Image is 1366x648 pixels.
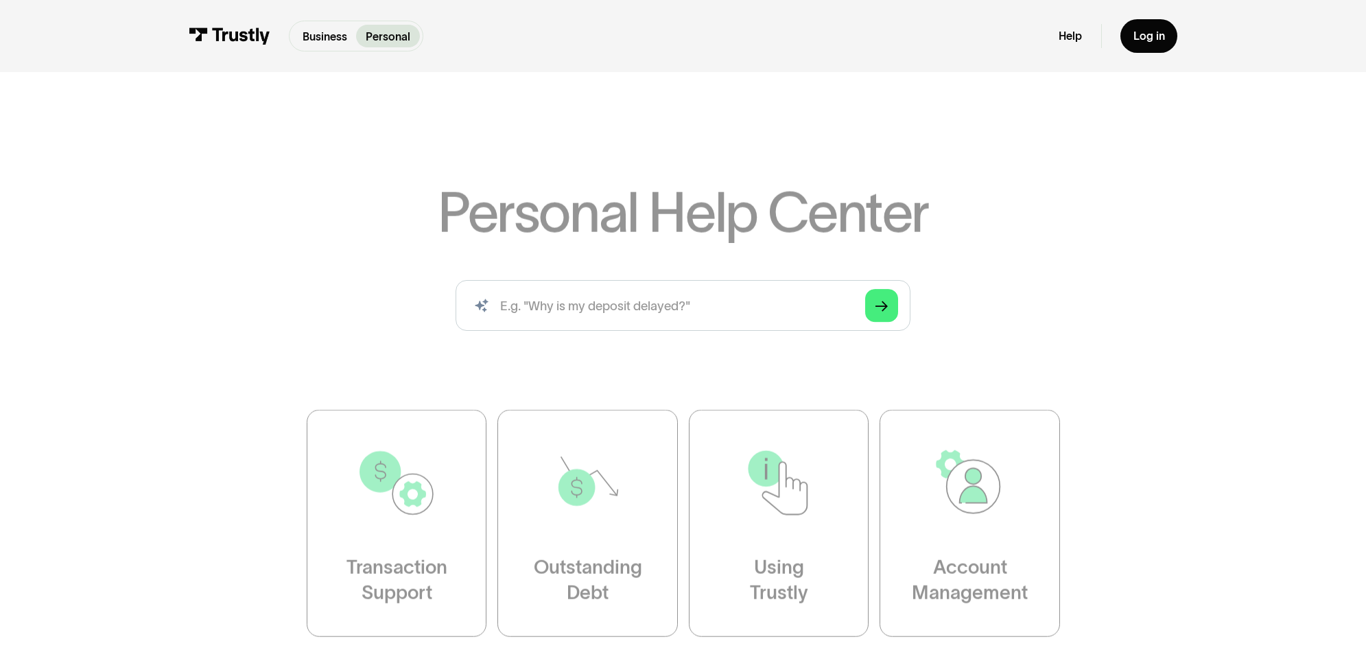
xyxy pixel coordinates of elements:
[749,555,808,605] div: Using Trustly
[533,555,641,605] div: Outstanding Debt
[880,410,1059,637] a: AccountManagement
[497,410,677,637] a: OutstandingDebt
[303,28,347,45] p: Business
[689,410,869,637] a: UsingTrustly
[438,185,928,240] h1: Personal Help Center
[346,555,447,605] div: Transaction Support
[307,410,486,637] a: TransactionSupport
[366,28,410,45] p: Personal
[912,555,1028,605] div: Account Management
[1133,29,1165,43] div: Log in
[1059,29,1082,43] a: Help
[456,280,910,330] input: search
[356,25,419,47] a: Personal
[1120,19,1177,52] a: Log in
[293,25,356,47] a: Business
[189,27,270,45] img: Trustly Logo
